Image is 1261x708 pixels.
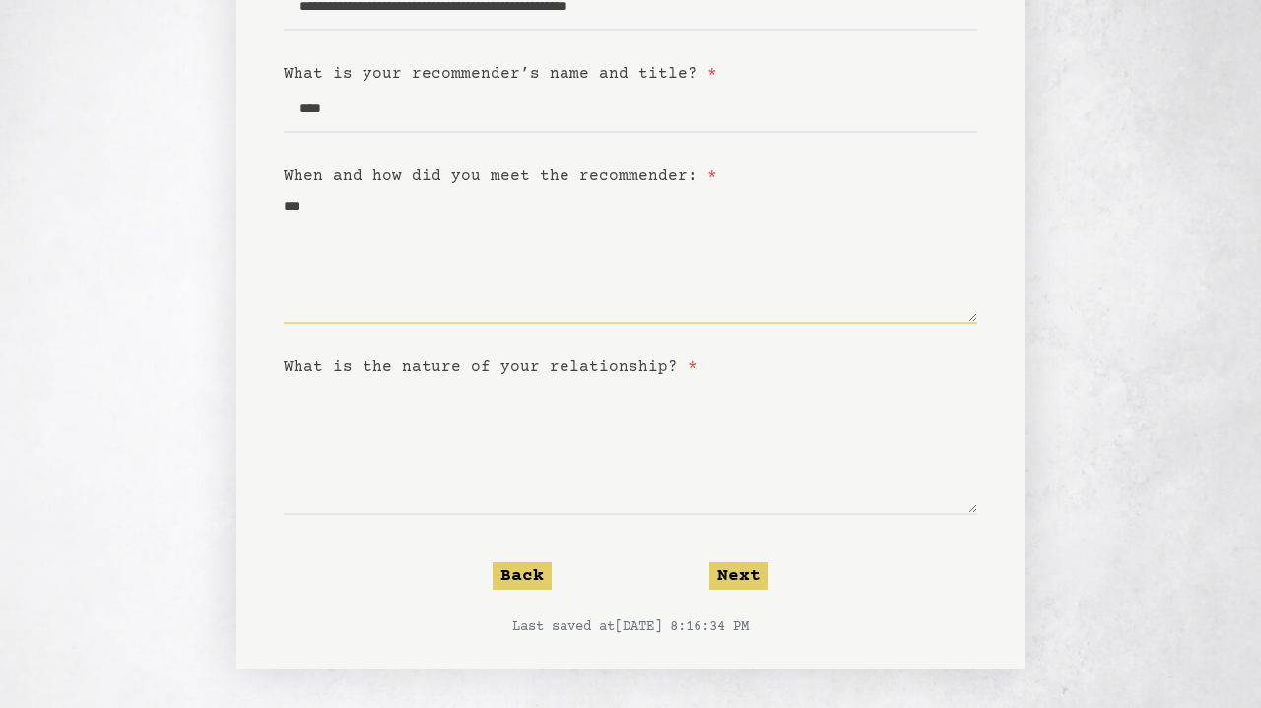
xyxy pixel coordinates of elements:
button: Next [709,562,768,590]
label: What is your recommender’s name and title? [284,65,717,83]
label: What is the nature of your relationship? [284,358,697,376]
button: Back [493,562,552,590]
label: When and how did you meet the recommender: [284,167,717,185]
p: Last saved at [DATE] 8:16:34 PM [284,617,977,637]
